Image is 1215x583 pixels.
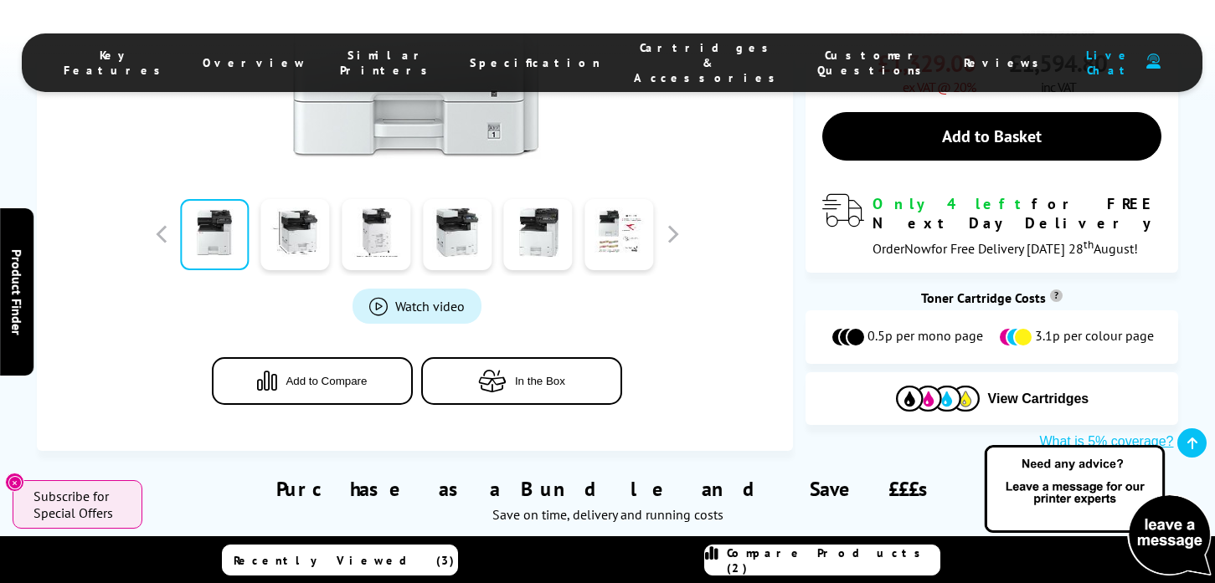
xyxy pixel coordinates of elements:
[203,55,306,70] span: Overview
[704,545,940,575] a: Compare Products (2)
[515,375,565,387] span: In the Box
[8,248,25,335] span: Product Finder
[58,506,1158,523] div: Save on time, delivery and running costs
[873,240,1138,257] span: Order for Free Delivery [DATE] 28 August!
[904,240,931,257] span: Now
[1050,289,1063,302] sup: Cost per page
[822,194,1161,256] div: modal_delivery
[988,391,1089,407] span: View Cartridges
[234,553,455,568] span: Recently Viewed (3)
[896,386,980,412] img: Cartridges
[340,48,436,78] span: Similar Printers
[286,375,367,387] span: Add to Compare
[395,298,465,315] span: Watch video
[1084,237,1094,252] sup: th
[1146,54,1161,69] img: user-headset-duotone.svg
[212,357,413,405] button: Add to Compare
[873,194,1032,213] span: Only 4 left
[822,112,1161,161] a: Add to Basket
[873,194,1161,233] div: for FREE Next Day Delivery
[867,327,983,347] span: 0.5p per mono page
[727,545,940,575] span: Compare Products (2)
[817,48,930,78] span: Customer Questions
[1081,48,1138,78] span: Live Chat
[421,357,622,405] button: In the Box
[5,473,24,492] button: Close
[353,289,481,324] a: Product_All_Videos
[981,442,1215,580] img: Open Live Chat window
[634,40,784,85] span: Cartridges & Accessories
[818,385,1166,412] button: View Cartridges
[37,451,1179,531] div: Purchase as a Bundle and Save £££s
[964,55,1048,70] span: Reviews
[470,55,600,70] span: Specification
[1035,327,1154,347] span: 3.1p per colour page
[222,545,458,575] a: Recently Viewed (3)
[64,48,169,78] span: Key Features
[33,488,126,521] span: Subscribe for Special Offers
[806,289,1178,306] div: Toner Cartridge Costs
[1034,433,1178,450] button: What is 5% coverage?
